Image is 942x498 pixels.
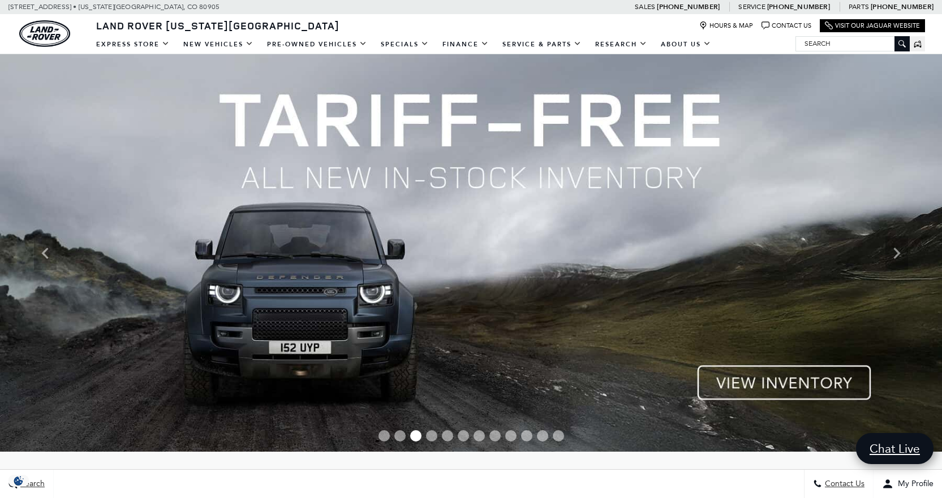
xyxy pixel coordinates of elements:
[426,430,437,441] span: Go to slide 4
[6,475,32,487] section: Click to Open Cookie Consent Modal
[871,2,934,11] a: [PHONE_NUMBER]
[436,34,496,54] a: Finance
[699,21,753,30] a: Hours & Map
[394,430,406,441] span: Go to slide 2
[767,2,830,11] a: [PHONE_NUMBER]
[496,34,588,54] a: Service & Parts
[654,34,718,54] a: About Us
[89,34,177,54] a: EXPRESS STORE
[825,21,920,30] a: Visit Our Jaguar Website
[553,430,564,441] span: Go to slide 12
[89,19,346,32] a: Land Rover [US_STATE][GEOGRAPHIC_DATA]
[635,3,655,11] span: Sales
[762,21,811,30] a: Contact Us
[856,433,934,464] a: Chat Live
[738,3,765,11] span: Service
[260,34,374,54] a: Pre-Owned Vehicles
[505,430,517,441] span: Go to slide 9
[34,236,57,270] div: Previous
[374,34,436,54] a: Specials
[657,2,720,11] a: [PHONE_NUMBER]
[19,20,70,47] img: Land Rover
[864,441,926,456] span: Chat Live
[458,430,469,441] span: Go to slide 6
[177,34,260,54] a: New Vehicles
[89,34,718,54] nav: Main Navigation
[96,19,339,32] span: Land Rover [US_STATE][GEOGRAPHIC_DATA]
[442,430,453,441] span: Go to slide 5
[378,430,390,441] span: Go to slide 1
[885,236,908,270] div: Next
[19,20,70,47] a: land-rover
[822,479,864,489] span: Contact Us
[521,430,532,441] span: Go to slide 10
[874,470,942,498] button: Open user profile menu
[893,479,934,489] span: My Profile
[474,430,485,441] span: Go to slide 7
[796,37,909,50] input: Search
[537,430,548,441] span: Go to slide 11
[6,475,32,487] img: Opt-Out Icon
[410,430,421,441] span: Go to slide 3
[588,34,654,54] a: Research
[849,3,869,11] span: Parts
[8,3,220,11] a: [STREET_ADDRESS] • [US_STATE][GEOGRAPHIC_DATA], CO 80905
[489,430,501,441] span: Go to slide 8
